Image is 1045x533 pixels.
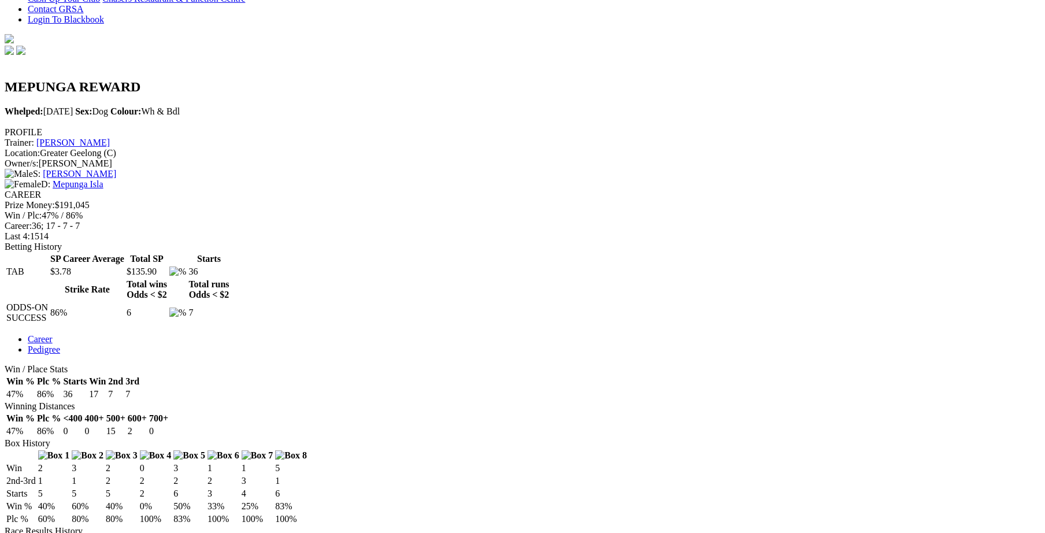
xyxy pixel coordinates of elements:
div: Greater Geelong (C) [5,148,1040,158]
span: Location: [5,148,40,158]
td: TAB [6,266,49,277]
div: 36; 17 - 7 - 7 [5,221,1040,231]
a: Pedigree [28,345,60,354]
td: 86% [36,425,61,437]
td: Win [6,462,36,474]
th: Starts [62,376,87,387]
td: ODDS-ON SUCCESS [6,302,49,324]
span: Dog [75,106,108,116]
span: Win / Plc: [5,210,42,220]
span: Wh & Bdl [110,106,180,116]
img: Box 6 [207,450,239,461]
td: 5 [71,488,104,499]
span: S: [5,169,40,179]
span: Career: [5,221,32,231]
div: 47% / 86% [5,210,1040,221]
img: Box 3 [106,450,138,461]
b: Sex: [75,106,92,116]
th: Win % [6,376,35,387]
th: Total wins Odds < $2 [126,279,168,301]
th: 400+ [84,413,105,424]
th: 700+ [149,413,169,424]
a: Career [28,334,53,344]
td: 86% [36,388,61,400]
td: 4 [241,488,274,499]
a: [PERSON_NAME] [43,169,116,179]
th: <400 [62,413,83,424]
td: 100% [241,513,274,525]
td: 80% [105,513,138,525]
td: 0 [149,425,169,437]
td: $3.78 [50,266,125,277]
img: Box 7 [242,450,273,461]
b: Colour: [110,106,141,116]
td: 47% [6,388,35,400]
img: Box 5 [173,450,205,461]
td: 7 [125,388,140,400]
b: Whelped: [5,106,43,116]
a: Login To Blackbook [28,14,104,24]
td: 3 [173,462,206,474]
img: Box 2 [72,450,103,461]
td: 60% [38,513,71,525]
th: 3rd [125,376,140,387]
td: 100% [207,513,240,525]
td: Win % [6,501,36,512]
td: 7 [188,302,229,324]
a: Contact GRSA [28,4,83,14]
td: 0 [139,462,172,474]
td: 60% [71,501,104,512]
td: 6 [173,488,206,499]
div: Betting History [5,242,1040,252]
div: Box History [5,438,1040,449]
td: 2 [105,462,138,474]
td: 36 [62,388,87,400]
th: 2nd [108,376,124,387]
img: facebook.svg [5,46,14,55]
td: 0% [139,501,172,512]
td: 86% [50,302,125,324]
img: Female [5,179,41,190]
td: 3 [241,475,274,487]
td: 25% [241,501,274,512]
div: [PERSON_NAME] [5,158,1040,169]
td: 1 [71,475,104,487]
img: Male [5,169,33,179]
td: 83% [275,501,307,512]
div: PROFILE [5,127,1040,138]
th: Win % [6,413,35,424]
td: 1 [241,462,274,474]
img: % [169,308,186,318]
td: 17 [88,388,106,400]
td: $135.90 [126,266,168,277]
span: D: [5,179,50,189]
td: 80% [71,513,104,525]
td: 36 [188,266,229,277]
td: 33% [207,501,240,512]
img: Box 1 [38,450,70,461]
th: Plc % [36,413,61,424]
span: Last 4: [5,231,30,241]
th: Win [88,376,106,387]
td: 2 [139,475,172,487]
td: 50% [173,501,206,512]
td: 6 [275,488,307,499]
div: $191,045 [5,200,1040,210]
a: Mepunga Isla [53,179,103,189]
div: Winning Distances [5,401,1040,412]
td: 40% [38,501,71,512]
th: Total runs Odds < $2 [188,279,229,301]
div: 1514 [5,231,1040,242]
th: Total SP [126,253,168,265]
td: 5 [105,488,138,499]
h2: MEPUNGA REWARD [5,79,1040,95]
td: 100% [275,513,307,525]
td: 6 [126,302,168,324]
span: [DATE] [5,106,73,116]
td: 100% [139,513,172,525]
th: 500+ [106,413,126,424]
div: Win / Place Stats [5,364,1040,375]
td: 3 [71,462,104,474]
th: Starts [188,253,229,265]
span: Trainer: [5,138,34,147]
